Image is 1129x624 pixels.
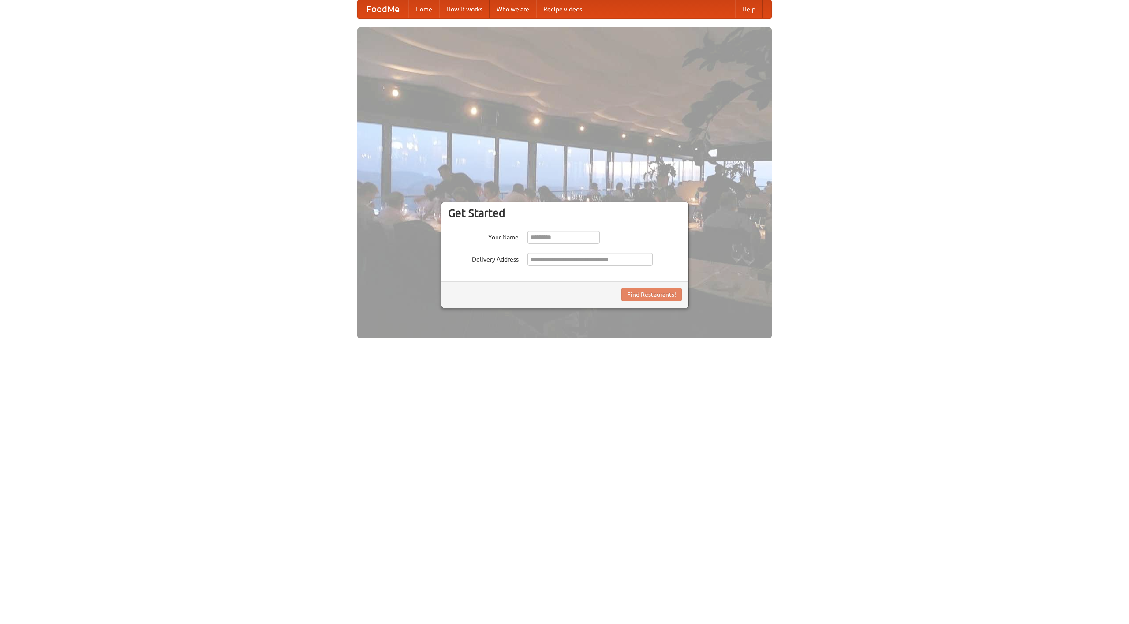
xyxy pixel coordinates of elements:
a: How it works [439,0,490,18]
a: Recipe videos [536,0,589,18]
a: FoodMe [358,0,408,18]
a: Home [408,0,439,18]
a: Help [735,0,763,18]
label: Delivery Address [448,253,519,264]
button: Find Restaurants! [621,288,682,301]
a: Who we are [490,0,536,18]
h3: Get Started [448,206,682,220]
label: Your Name [448,231,519,242]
